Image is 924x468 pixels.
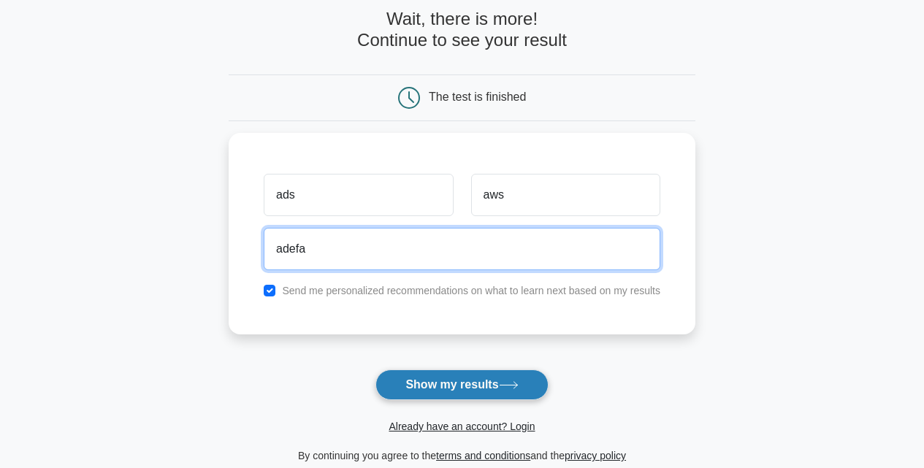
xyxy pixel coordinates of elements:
[436,450,530,461] a: terms and conditions
[565,450,626,461] a: privacy policy
[220,447,704,464] div: By continuing you agree to the and the
[282,285,660,296] label: Send me personalized recommendations on what to learn next based on my results
[264,174,453,216] input: First name
[429,91,526,103] div: The test is finished
[389,421,535,432] a: Already have an account? Login
[375,369,548,400] button: Show my results
[229,9,695,51] h4: Wait, there is more! Continue to see your result
[264,228,660,270] input: Email
[471,174,660,216] input: Last name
